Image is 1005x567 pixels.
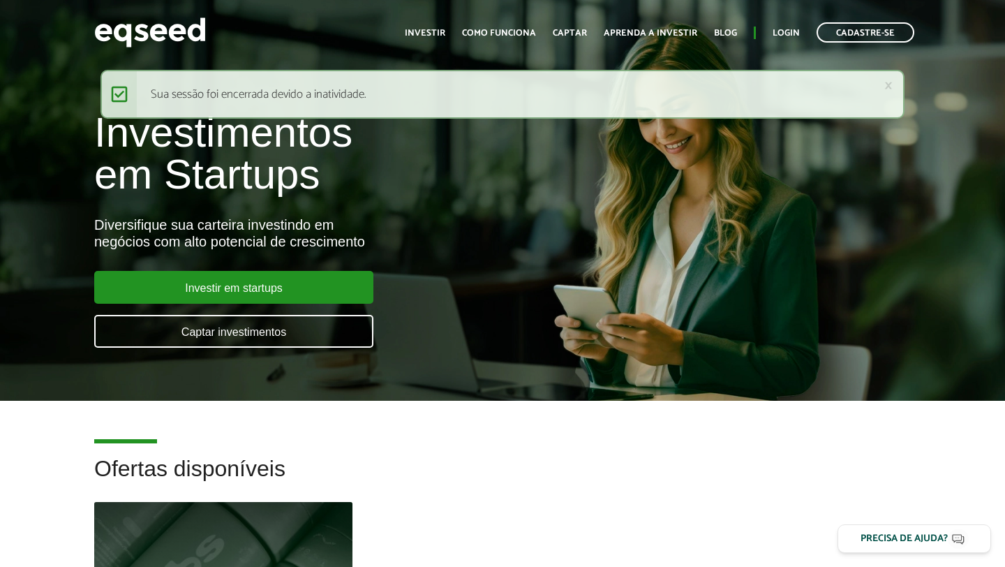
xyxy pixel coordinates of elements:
[553,29,587,38] a: Captar
[94,271,373,304] a: Investir em startups
[817,22,914,43] a: Cadastre-se
[94,457,911,502] h2: Ofertas disponíveis
[94,216,576,250] div: Diversifique sua carteira investindo em negócios com alto potencial de crescimento
[405,29,445,38] a: Investir
[604,29,697,38] a: Aprenda a investir
[94,112,576,196] h1: Investimentos em Startups
[94,315,373,348] a: Captar investimentos
[100,70,904,119] div: Sua sessão foi encerrada devido a inatividade.
[714,29,737,38] a: Blog
[462,29,536,38] a: Como funciona
[773,29,800,38] a: Login
[884,78,893,93] a: ×
[94,14,206,51] img: EqSeed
